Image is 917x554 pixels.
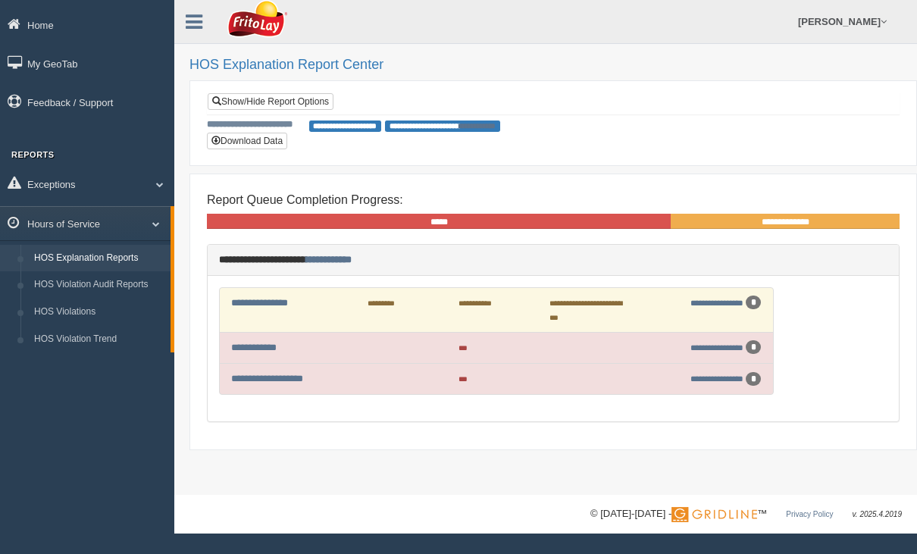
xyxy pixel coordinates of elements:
[853,510,902,518] span: v. 2025.4.2019
[27,245,171,272] a: HOS Explanation Reports
[207,193,900,207] h4: Report Queue Completion Progress:
[189,58,902,73] h2: HOS Explanation Report Center
[208,93,333,110] a: Show/Hide Report Options
[786,510,833,518] a: Privacy Policy
[590,506,902,522] div: © [DATE]-[DATE] - ™
[27,299,171,326] a: HOS Violations
[27,271,171,299] a: HOS Violation Audit Reports
[671,507,757,522] img: Gridline
[207,133,287,149] button: Download Data
[27,326,171,353] a: HOS Violation Trend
